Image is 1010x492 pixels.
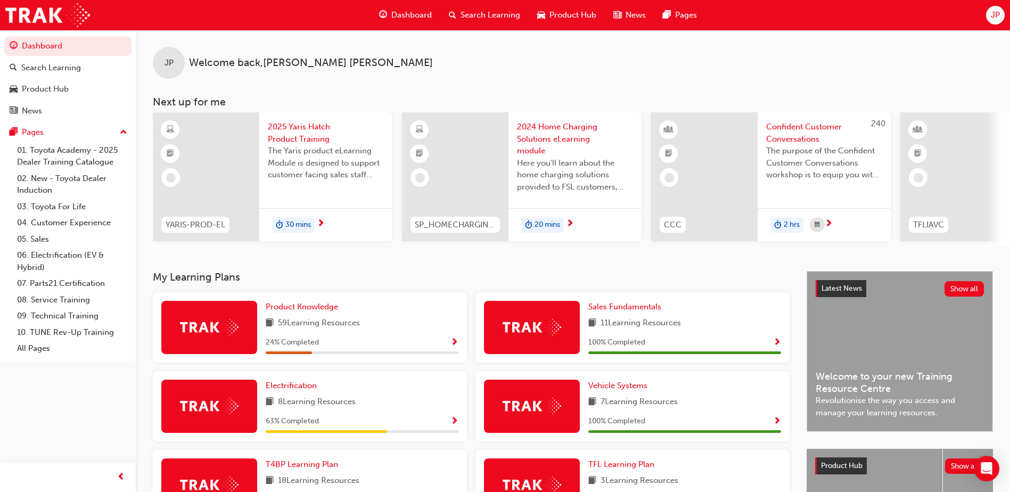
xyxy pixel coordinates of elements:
a: News [4,101,132,121]
button: DashboardSearch LearningProduct HubNews [4,34,132,122]
a: guage-iconDashboard [371,4,440,26]
span: Show Progress [450,417,458,427]
a: 03. Toyota For Life [13,199,132,215]
span: search-icon [10,63,17,73]
a: TFL Learning Plan [588,458,659,471]
button: Show Progress [450,336,458,349]
button: Pages [4,122,132,142]
span: duration-icon [525,218,532,232]
button: Show all [945,281,984,297]
span: YARIS-PROD-EL [166,219,225,231]
span: SP_HOMECHARGING_0224_EL01 [415,219,496,231]
img: Trak [180,319,239,335]
a: Latest NewsShow all [816,280,984,297]
span: up-icon [120,126,127,140]
a: Sales Fundamentals [588,301,666,313]
span: book-icon [588,317,596,330]
a: YARIS-PROD-EL2025 Yaris Hatch Product TrainingThe Yaris product eLearning Module is designed to s... [153,112,392,241]
span: 3 Learning Resources [601,474,678,488]
span: guage-icon [379,9,387,22]
span: 20 mins [535,219,560,231]
a: 10. TUNE Rev-Up Training [13,324,132,341]
span: TFLIAVC [913,219,944,231]
span: prev-icon [117,471,125,484]
span: 11 Learning Resources [601,317,681,330]
div: Pages [22,126,44,138]
span: duration-icon [276,218,283,232]
span: Confident Customer Conversations [766,121,882,145]
a: pages-iconPages [654,4,705,26]
a: 01. Toyota Academy - 2025 Dealer Training Catalogue [13,142,132,170]
span: 2024 Home Charging Solutions eLearning module [517,121,633,157]
img: Trak [503,398,561,414]
button: JP [986,6,1005,24]
button: Show all [945,458,985,474]
a: news-iconNews [605,4,654,26]
span: T4BP Learning Plan [266,460,338,469]
span: Welcome to your new Training Resource Centre [816,371,984,395]
div: Product Hub [22,83,69,95]
span: Pages [675,9,697,21]
span: 24 % Completed [266,337,319,349]
a: All Pages [13,340,132,357]
a: 05. Sales [13,231,132,248]
a: Search Learning [4,58,132,78]
a: SP_HOMECHARGING_0224_EL012024 Home Charging Solutions eLearning moduleHere you'll learn about the... [402,112,642,241]
span: book-icon [266,474,274,488]
span: 18 Learning Resources [278,474,359,488]
span: Product Hub [549,9,596,21]
a: Trak [5,3,90,27]
span: 63 % Completed [266,415,319,428]
button: Show Progress [450,415,458,428]
span: book-icon [266,396,274,409]
a: 04. Customer Experience [13,215,132,231]
span: 59 Learning Resources [278,317,360,330]
span: Product Hub [821,461,863,470]
span: Welcome back , [PERSON_NAME] [PERSON_NAME] [189,57,433,69]
span: pages-icon [10,128,18,137]
span: car-icon [537,9,545,22]
span: The purpose of the Confident Customer Conversations workshop is to equip you with tools to commun... [766,145,882,181]
span: search-icon [449,9,456,22]
span: news-icon [10,106,18,116]
span: Search Learning [461,9,520,21]
a: 06. Electrification (EV & Hybrid) [13,247,132,275]
span: next-icon [825,219,833,229]
span: learningResourceType_INSTRUCTOR_LED-icon [914,123,922,137]
span: 100 % Completed [588,337,645,349]
h3: My Learning Plans [153,271,790,283]
span: 2025 Yaris Hatch Product Training [268,121,384,145]
h3: Next up for me [136,96,1010,108]
a: Dashboard [4,36,132,56]
a: Electrification [266,380,321,392]
a: 07. Parts21 Certification [13,275,132,292]
span: next-icon [317,219,325,229]
span: TFL Learning Plan [588,460,654,469]
a: Product Knowledge [266,301,342,313]
a: car-iconProduct Hub [529,4,605,26]
span: pages-icon [663,9,671,22]
button: Show Progress [773,336,781,349]
span: learningRecordVerb_NONE-icon [166,173,176,183]
span: Dashboard [391,9,432,21]
span: 2 hrs [784,219,800,231]
a: 02. New - Toyota Dealer Induction [13,170,132,199]
a: search-iconSearch Learning [440,4,529,26]
div: Open Intercom Messenger [974,456,999,481]
span: Sales Fundamentals [588,302,661,311]
span: learningRecordVerb_NONE-icon [914,173,923,183]
a: Vehicle Systems [588,380,652,392]
span: learningResourceType_INSTRUCTOR_LED-icon [665,123,672,137]
span: news-icon [613,9,621,22]
span: Vehicle Systems [588,381,647,390]
span: 100 % Completed [588,415,645,428]
img: Trak [180,398,239,414]
span: book-icon [588,396,596,409]
span: guage-icon [10,42,18,51]
span: Show Progress [773,417,781,427]
a: Product HubShow all [815,457,984,474]
span: The Yaris product eLearning Module is designed to support customer facing sales staff with introd... [268,145,384,181]
span: booktick-icon [167,147,174,161]
a: Product Hub [4,79,132,99]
